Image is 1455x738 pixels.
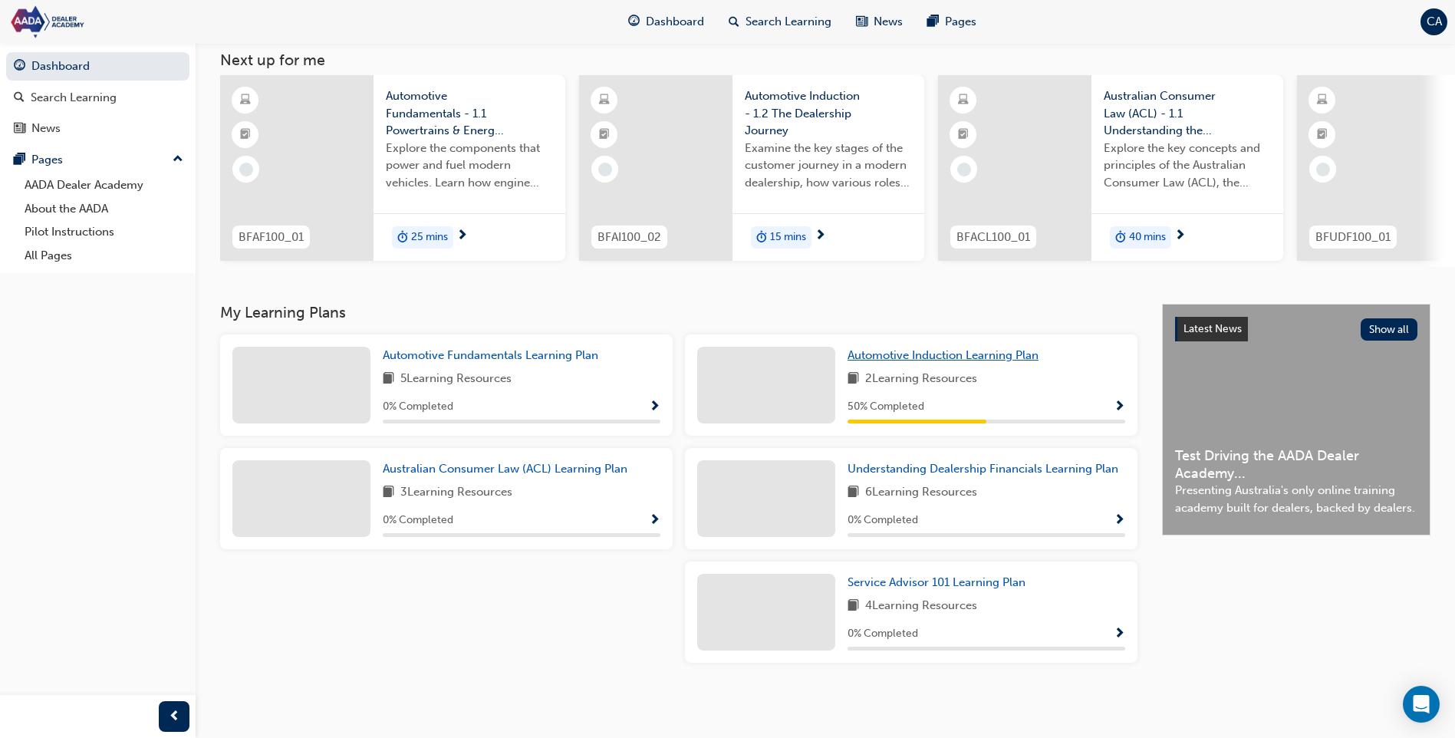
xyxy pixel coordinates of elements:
div: Open Intercom Messenger [1403,686,1440,723]
span: Test Driving the AADA Dealer Academy... [1175,447,1417,482]
button: Pages [6,146,189,174]
span: news-icon [14,122,25,136]
span: booktick-icon [1317,125,1328,145]
span: 0 % Completed [848,512,918,529]
span: book-icon [848,370,859,389]
span: 5 Learning Resources [400,370,512,389]
span: Latest News [1183,322,1242,335]
span: news-icon [856,12,867,31]
button: Show Progress [649,397,660,417]
span: pages-icon [927,12,939,31]
img: Trak [8,5,184,39]
span: prev-icon [169,707,180,726]
span: search-icon [14,91,25,105]
a: Automotive Induction Learning Plan [848,347,1045,364]
span: Australian Consumer Law (ACL) Learning Plan [383,462,627,476]
a: Automotive Fundamentals Learning Plan [383,347,604,364]
button: CA [1420,8,1447,35]
span: News [874,13,903,31]
span: 15 mins [770,229,806,246]
span: booktick-icon [958,125,969,145]
span: Service Advisor 101 Learning Plan [848,575,1025,589]
span: learningResourceType_ELEARNING-icon [240,91,251,110]
span: Presenting Australia's only online training academy built for dealers, backed by dealers. [1175,482,1417,516]
span: Show Progress [649,514,660,528]
a: All Pages [18,244,189,268]
span: Automotive Fundamentals Learning Plan [383,348,598,362]
button: Show Progress [1114,511,1125,530]
span: 2 Learning Resources [865,370,977,389]
span: book-icon [383,483,394,502]
a: search-iconSearch Learning [716,6,844,38]
a: Dashboard [6,52,189,81]
button: Show all [1361,318,1418,341]
span: search-icon [729,12,739,31]
span: guage-icon [628,12,640,31]
span: Dashboard [646,13,704,31]
span: Show Progress [1114,400,1125,414]
span: Search Learning [746,13,831,31]
span: booktick-icon [599,125,610,145]
span: learningResourceType_ELEARNING-icon [958,91,969,110]
span: BFAI100_02 [597,229,661,246]
span: next-icon [815,229,826,243]
span: learningResourceType_ELEARNING-icon [599,91,610,110]
a: Australian Consumer Law (ACL) Learning Plan [383,460,634,478]
span: guage-icon [14,60,25,74]
span: Pages [945,13,976,31]
span: duration-icon [756,228,767,248]
a: Service Advisor 101 Learning Plan [848,574,1032,591]
span: BFACL100_01 [956,229,1030,246]
span: Explore the key concepts and principles of the Australian Consumer Law (ACL), the associated pena... [1104,140,1271,192]
span: 6 Learning Resources [865,483,977,502]
span: duration-icon [397,228,408,248]
span: book-icon [848,483,859,502]
span: 25 mins [411,229,448,246]
span: next-icon [456,229,468,243]
span: Understanding Dealership Financials Learning Plan [848,462,1118,476]
a: About the AADA [18,197,189,221]
span: 3 Learning Resources [400,483,512,502]
span: learningRecordVerb_NONE-icon [1316,163,1330,176]
span: Show Progress [1114,628,1125,641]
button: DashboardSearch LearningNews [6,49,189,146]
div: Pages [31,151,63,169]
span: Automotive Fundamentals - 1.1 Powertrains & Energy Systems [386,87,553,140]
span: Show Progress [1114,514,1125,528]
h3: My Learning Plans [220,304,1137,321]
a: BFAF100_01Automotive Fundamentals - 1.1 Powertrains & Energy SystemsExplore the components that p... [220,75,565,261]
span: 0 % Completed [848,625,918,643]
span: learningRecordVerb_NONE-icon [598,163,612,176]
a: News [6,114,189,143]
span: 50 % Completed [848,398,924,416]
span: Examine the key stages of the customer journey in a modern dealership, how various roles and depa... [745,140,912,192]
a: Understanding Dealership Financials Learning Plan [848,460,1124,478]
a: Latest NewsShow allTest Driving the AADA Dealer Academy...Presenting Australia's only online trai... [1162,304,1430,535]
span: 0 % Completed [383,512,453,529]
a: Pilot Instructions [18,220,189,244]
span: 40 mins [1129,229,1166,246]
a: guage-iconDashboard [616,6,716,38]
span: book-icon [383,370,394,389]
span: Australian Consumer Law (ACL) - 1.1 Understanding the ACL, Consumer Guarantees & the Role of Deal... [1104,87,1271,140]
span: CA [1427,13,1442,31]
span: booktick-icon [240,125,251,145]
span: learningResourceType_ELEARNING-icon [1317,91,1328,110]
span: 0 % Completed [383,398,453,416]
a: Search Learning [6,84,189,112]
span: up-icon [173,150,183,170]
span: Automotive Induction - 1.2 The Dealership Journey [745,87,912,140]
div: Search Learning [31,89,117,107]
span: pages-icon [14,153,25,167]
button: Show Progress [649,511,660,530]
span: Automotive Induction Learning Plan [848,348,1039,362]
span: 4 Learning Resources [865,597,977,616]
a: news-iconNews [844,6,915,38]
span: book-icon [848,597,859,616]
a: Latest NewsShow all [1175,317,1417,341]
span: BFUDF100_01 [1315,229,1391,246]
span: learningRecordVerb_NONE-icon [957,163,971,176]
button: Show Progress [1114,397,1125,417]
